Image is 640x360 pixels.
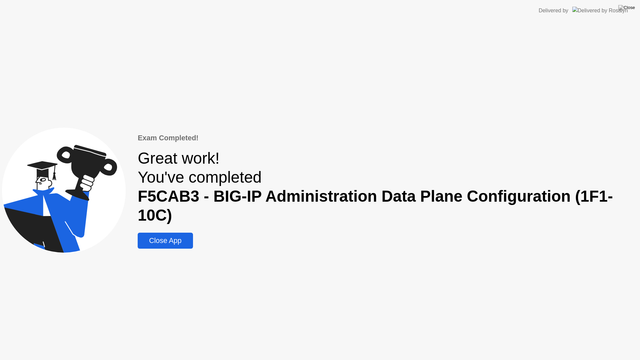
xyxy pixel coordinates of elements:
div: Great work! You've completed [138,149,638,225]
img: Close [618,5,635,10]
button: Close App [138,233,193,249]
div: Close App [140,237,191,245]
b: F5CAB3 - BIG-IP Administration Data Plane Configuration (1F1-10C) [138,187,613,224]
div: Exam Completed! [138,133,638,143]
img: Delivered by Rosalyn [572,7,628,14]
div: Delivered by [539,7,568,15]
